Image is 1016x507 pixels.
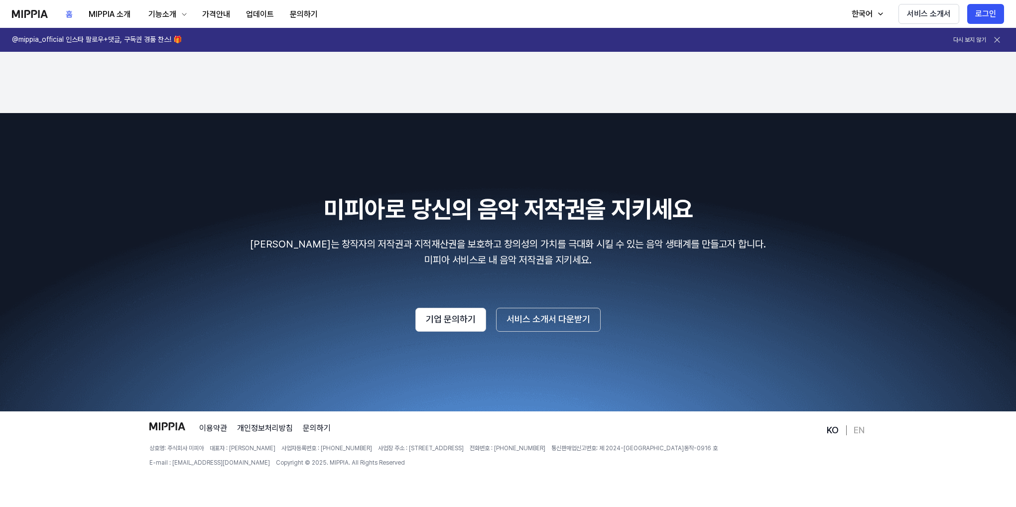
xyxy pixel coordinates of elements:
button: 업데이트 [238,4,282,24]
span: Copyright © 2025. MIPPIA. All Rights Reserved [276,459,405,467]
button: 가격안내 [194,4,238,24]
button: 로그인 [967,4,1004,24]
a: 문의하기 [303,422,331,434]
h1: @mippia_official 인스타 팔로우+댓글, 구독권 경품 찬스! 🎁 [12,35,182,45]
button: MIPPIA 소개 [81,4,138,24]
button: 다시 보지 않기 [953,36,986,44]
a: 개인정보처리방침 [237,422,293,434]
div: 기능소개 [146,8,178,20]
button: 기능소개 [138,4,194,24]
p: [PERSON_NAME]는 창작자의 저작권과 지적재산권을 보호하고 창의성의 가치를 극대화 시킬 수 있는 음악 생태계를 만들고자 합니다. 미피아 서비스로 내 음악 저작권을 지키세요. [12,236,1004,268]
img: logo [12,10,48,18]
span: 통신판매업신고번호: 제 2024-[GEOGRAPHIC_DATA]동작-0916 호 [551,444,718,453]
button: 홈 [58,4,81,24]
a: EN [854,424,865,436]
div: 한국어 [850,8,875,20]
button: 서비스 소개서 [898,4,959,24]
button: 기업 문의하기 [415,308,486,332]
span: 사업자등록번호 : [PHONE_NUMBER] [281,444,372,453]
button: 한국어 [842,4,890,24]
a: 이용약관 [199,422,227,434]
span: 전화번호 : [PHONE_NUMBER] [470,444,545,453]
span: 대표자 : [PERSON_NAME] [210,444,275,453]
a: KO [827,424,839,436]
span: 상호명: 주식회사 미피아 [149,444,204,453]
span: E-mail : [EMAIL_ADDRESS][DOMAIN_NAME] [149,459,270,467]
img: logo [149,422,185,430]
a: 홈 [58,0,81,28]
a: 업데이트 [238,0,282,28]
span: 사업장 주소 : [STREET_ADDRESS] [378,444,464,453]
button: 문의하기 [282,4,326,24]
button: 서비스 소개서 다운받기 [496,308,601,332]
h2: 미피아로 당신의 음악 저작권을 지키세요 [12,193,1004,226]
